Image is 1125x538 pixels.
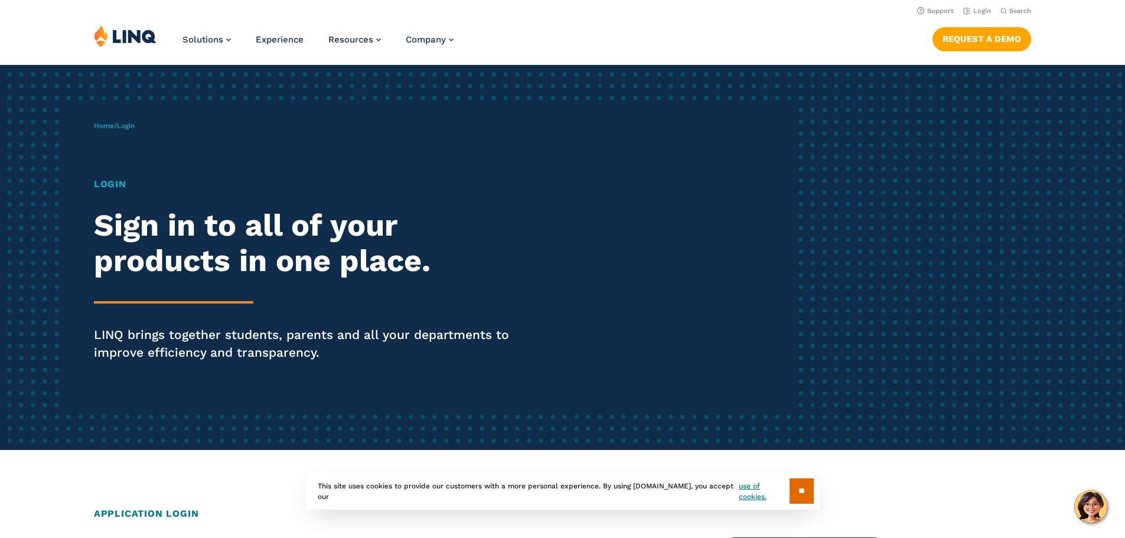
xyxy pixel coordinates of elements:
[328,34,381,45] a: Resources
[1009,7,1031,15] span: Search
[94,122,114,130] a: Home
[182,34,231,45] a: Solutions
[932,27,1031,51] a: Request a Demo
[328,34,373,45] span: Resources
[406,34,454,45] a: Company
[94,208,527,279] h2: Sign in to all of your products in one place.
[94,326,527,361] p: LINQ brings together students, parents and all your departments to improve efficiency and transpa...
[306,472,820,510] div: This site uses cookies to provide our customers with a more personal experience. By using [DOMAIN...
[182,25,454,64] nav: Primary Navigation
[94,122,135,130] span: /
[94,25,156,47] img: LINQ | K‑12 Software
[1000,6,1031,15] button: Open Search Bar
[739,481,789,502] a: use of cookies.
[406,34,446,45] span: Company
[1074,490,1107,523] button: Hello, have a question? Let’s chat.
[182,34,223,45] span: Solutions
[917,7,954,15] a: Support
[932,25,1031,51] nav: Button Navigation
[94,177,527,191] h1: Login
[963,7,991,15] a: Login
[117,122,135,130] span: Login
[256,34,304,45] a: Experience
